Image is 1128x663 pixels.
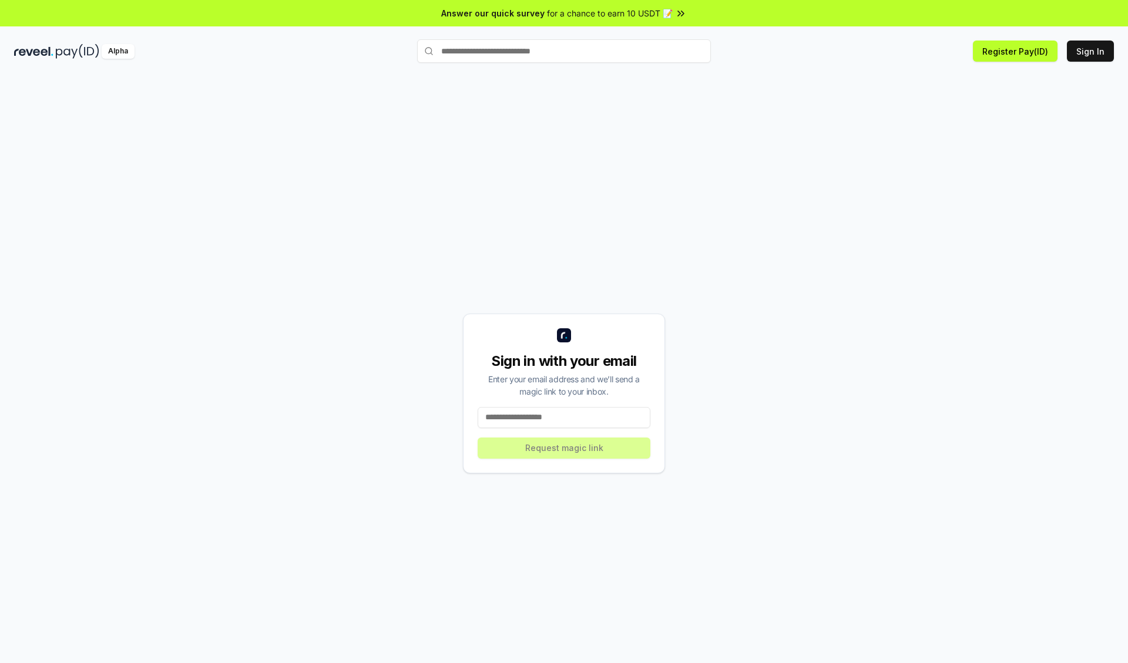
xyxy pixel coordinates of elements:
img: pay_id [56,44,99,59]
span: for a chance to earn 10 USDT 📝 [547,7,673,19]
div: Enter your email address and we’ll send a magic link to your inbox. [478,373,650,398]
button: Sign In [1067,41,1114,62]
button: Register Pay(ID) [973,41,1057,62]
img: reveel_dark [14,44,53,59]
span: Answer our quick survey [441,7,545,19]
div: Alpha [102,44,135,59]
img: logo_small [557,328,571,342]
div: Sign in with your email [478,352,650,371]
